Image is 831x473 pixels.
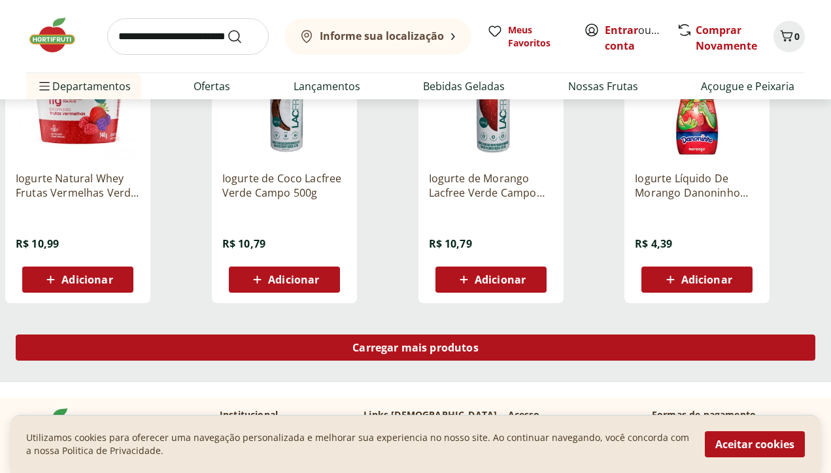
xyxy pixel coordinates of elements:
[220,408,278,421] p: Institucional
[508,24,568,50] span: Meus Favoritos
[508,408,540,421] p: Acesso
[568,78,638,94] a: Nossas Frutas
[61,274,112,285] span: Adicionar
[773,21,805,52] button: Carrinho
[635,171,759,200] a: Iogurte Líquido De Morango Danoninho 100Gr
[794,30,800,42] span: 0
[705,431,805,457] button: Aceitar cookies
[635,236,672,251] span: R$ 4,39
[16,334,815,366] a: Carregar mais produtos
[294,78,360,94] a: Lançamentos
[222,171,347,200] a: Iogurte de Coco Lacfree Verde Campo 500g
[429,171,553,200] a: Iogurte de Morango Lacfree Verde Campo 500g
[696,23,757,53] a: Comprar Novamente
[641,267,753,293] button: Adicionar
[16,236,59,251] span: R$ 10,99
[429,236,472,251] span: R$ 10,79
[681,274,732,285] span: Adicionar
[652,408,805,421] p: Formas de pagamento
[268,274,319,285] span: Adicionar
[701,78,794,94] a: Açougue e Peixaria
[475,274,526,285] span: Adicionar
[423,78,505,94] a: Bebidas Geladas
[107,18,269,55] input: search
[37,71,52,102] button: Menu
[435,267,547,293] button: Adicionar
[364,408,497,421] p: Links [DEMOGRAPHIC_DATA]
[26,16,92,55] img: Hortifruti
[22,267,133,293] button: Adicionar
[605,23,638,37] a: Entrar
[16,171,140,200] a: Iogurte Natural Whey Frutas Vermelhas Verde Campo 140g
[229,267,340,293] button: Adicionar
[26,408,92,448] img: Hortifruti
[352,342,479,353] span: Carregar mais produtos
[222,236,265,251] span: R$ 10,79
[37,71,131,102] span: Departamentos
[284,18,471,55] button: Informe sua localização
[194,78,230,94] a: Ofertas
[605,22,663,54] span: ou
[227,29,258,44] button: Submit Search
[26,431,689,457] p: Utilizamos cookies para oferecer uma navegação personalizada e melhorar sua experiencia no nosso ...
[605,23,677,53] a: Criar conta
[487,24,568,50] a: Meus Favoritos
[320,29,444,43] b: Informe sua localização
